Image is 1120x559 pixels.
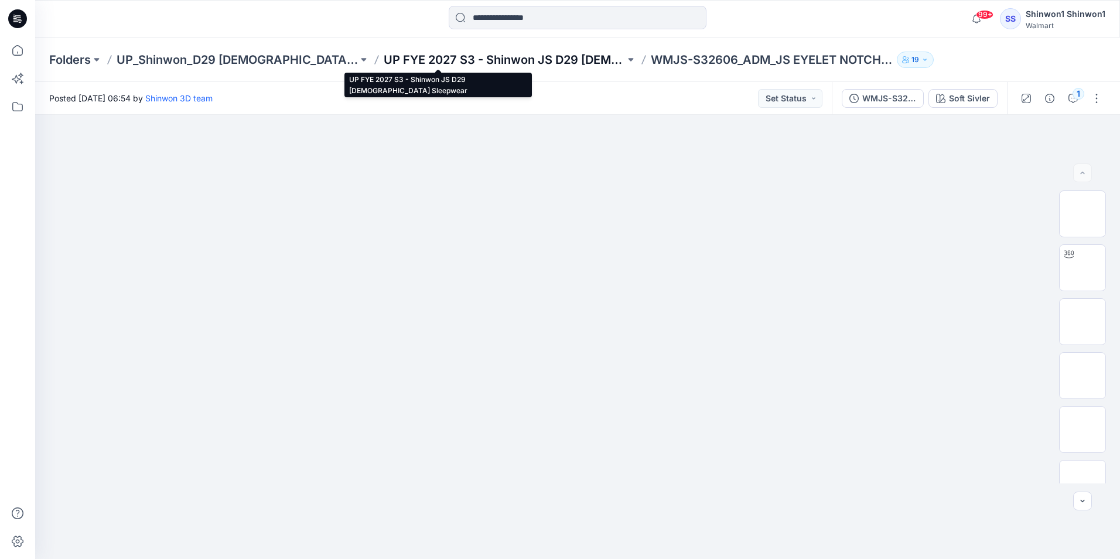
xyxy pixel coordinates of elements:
[842,89,924,108] button: WMJS-S32606_ADM_JS EYELET NOTCH SETS_CAMI PANT SET
[1073,88,1084,100] div: 1
[897,52,934,68] button: 19
[145,93,213,103] a: Shinwon 3D team
[384,52,625,68] a: UP FYE 2027 S3 - Shinwon JS D29 [DEMOGRAPHIC_DATA] Sleepwear
[117,52,358,68] a: UP_Shinwon_D29 [DEMOGRAPHIC_DATA] Sleep
[949,92,990,105] div: Soft Sivler
[911,53,919,66] p: 19
[1000,8,1021,29] div: SS
[1026,7,1105,21] div: Shinwon1 Shinwon1
[1026,21,1105,30] div: Walmart
[976,10,993,19] span: 99+
[49,92,213,104] span: Posted [DATE] 06:54 by
[928,89,998,108] button: Soft Sivler
[49,52,91,68] a: Folders
[651,52,892,68] p: WMJS-S32606_ADM_JS EYELET NOTCH SETS_CAMI PANT SET
[1064,89,1083,108] button: 1
[1040,89,1059,108] button: Details
[862,92,916,105] div: WMJS-S32606_ADM_JS EYELET NOTCH SETS_CAMI PANT SET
